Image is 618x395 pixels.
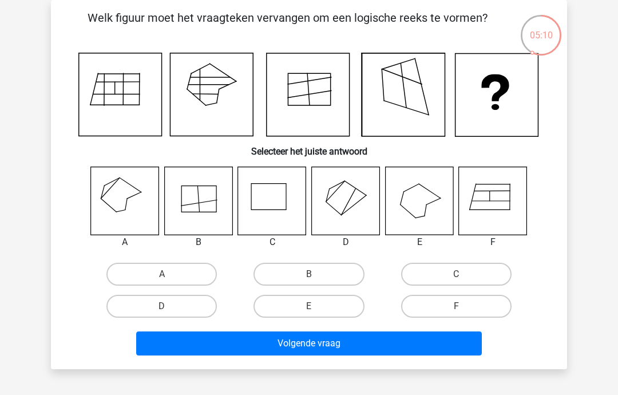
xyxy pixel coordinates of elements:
p: Welk figuur moet het vraagteken vervangen om een logische reeks te vormen? [69,9,506,44]
div: E [377,235,463,249]
label: C [401,263,512,286]
div: C [229,235,315,249]
label: E [253,295,364,318]
button: Volgende vraag [136,331,482,355]
div: B [156,235,242,249]
label: A [106,263,217,286]
div: F [450,235,536,249]
div: 05:10 [520,14,562,42]
div: D [303,235,389,249]
label: F [401,295,512,318]
div: A [82,235,168,249]
label: B [253,263,364,286]
h6: Selecteer het juiste antwoord [69,137,549,157]
label: D [106,295,217,318]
